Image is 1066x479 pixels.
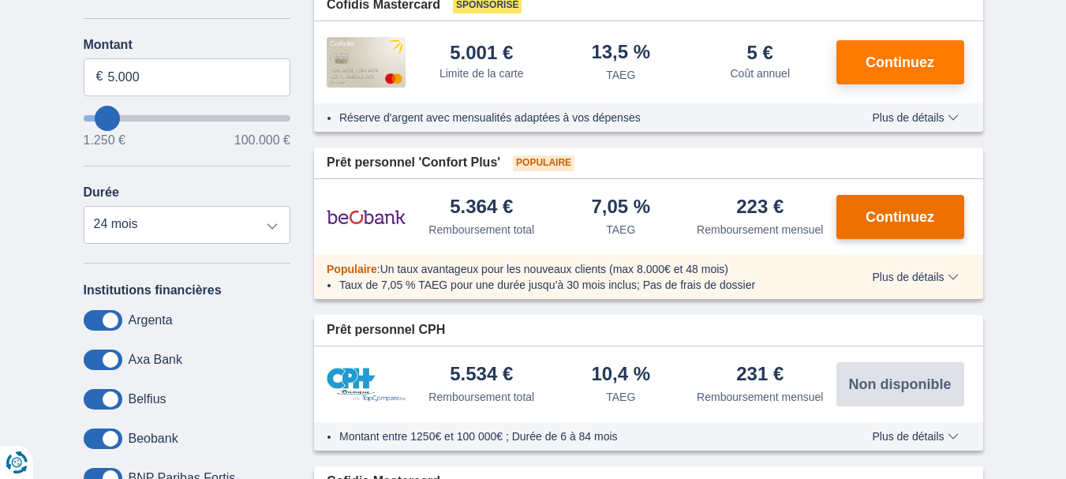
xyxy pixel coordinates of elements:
[339,110,826,125] li: Réserve d'argent avec mensualités adaptées à vos dépenses
[606,222,635,238] div: TAEG
[327,321,445,339] span: Prêt personnel CPH
[860,111,970,124] button: Plus de détails
[450,43,513,62] div: 5.001 €
[84,283,222,298] label: Institutions financières
[697,222,823,238] div: Remboursement mensuel
[872,271,958,283] span: Plus de détails
[96,68,103,86] span: €
[234,134,290,147] span: 100.000 €
[327,197,406,237] img: pret personnel Beobank
[866,210,934,224] span: Continuez
[513,155,574,171] span: Populaire
[428,389,534,405] div: Remboursement total
[84,38,291,52] label: Montant
[327,37,406,88] img: pret personnel Cofidis CC
[327,368,406,402] img: pret personnel CPH Banque
[591,365,650,386] div: 10,4 %
[736,197,784,219] div: 223 €
[606,389,635,405] div: TAEG
[129,313,173,327] label: Argenta
[747,43,773,62] div: 5 €
[872,112,958,123] span: Plus de détails
[860,271,970,283] button: Plus de détails
[736,365,784,386] div: 231 €
[84,115,291,122] input: wantToBorrow
[591,197,650,219] div: 7,05 %
[450,365,513,386] div: 5.534 €
[860,430,970,443] button: Plus de détails
[849,377,952,391] span: Non disponible
[314,261,839,277] div: :
[84,134,125,147] span: 1.250 €
[866,55,934,69] span: Continuez
[327,154,500,172] span: Prêt personnel 'Confort Plus'
[439,65,524,81] div: Limite de la carte
[327,263,377,275] span: Populaire
[730,65,790,81] div: Coût annuel
[606,67,635,83] div: TAEG
[129,432,178,446] label: Beobank
[339,428,826,444] li: Montant entre 1250€ et 100 000€ ; Durée de 6 à 84 mois
[428,222,534,238] div: Remboursement total
[836,195,964,239] button: Continuez
[591,43,650,64] div: 13,5 %
[129,353,182,367] label: Axa Bank
[380,263,728,275] span: Un taux avantageux pour les nouveaux clients (max 8.000€ et 48 mois)
[836,362,964,406] button: Non disponible
[339,277,826,293] li: Taux de 7,05 % TAEG pour une durée jusqu’à 30 mois inclus; Pas de frais de dossier
[836,40,964,84] button: Continuez
[450,197,513,219] div: 5.364 €
[872,431,958,442] span: Plus de détails
[84,185,119,200] label: Durée
[697,389,823,405] div: Remboursement mensuel
[129,392,166,406] label: Belfius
